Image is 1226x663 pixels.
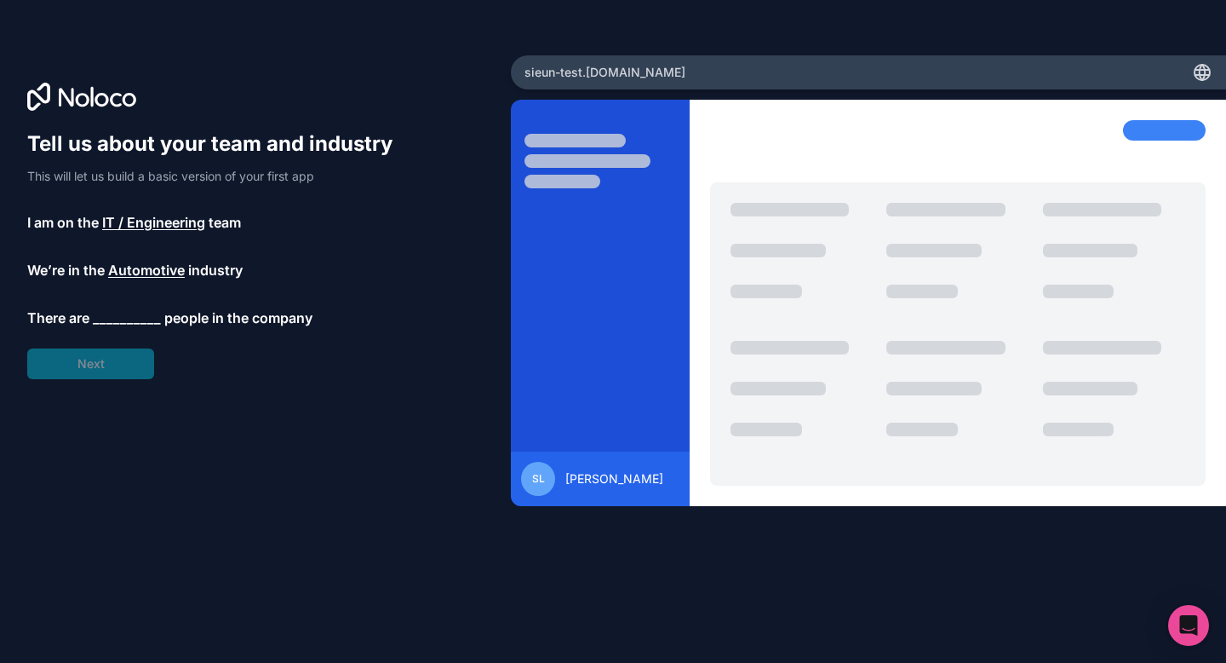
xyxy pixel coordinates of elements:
div: Open Intercom Messenger [1168,605,1209,646]
span: We’re in the [27,260,105,280]
p: This will let us build a basic version of your first app [27,168,409,185]
span: There are [27,308,89,328]
span: [PERSON_NAME] [565,470,663,487]
span: I am on the [27,212,99,233]
span: IT / Engineering [102,212,205,233]
span: __________ [93,308,161,328]
span: people in the company [164,308,312,328]
h1: Tell us about your team and industry [27,130,409,158]
span: team [209,212,241,233]
span: SL [532,472,545,486]
span: sieun-test .[DOMAIN_NAME] [524,64,685,81]
span: industry [188,260,243,280]
span: Automotive [108,260,185,280]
